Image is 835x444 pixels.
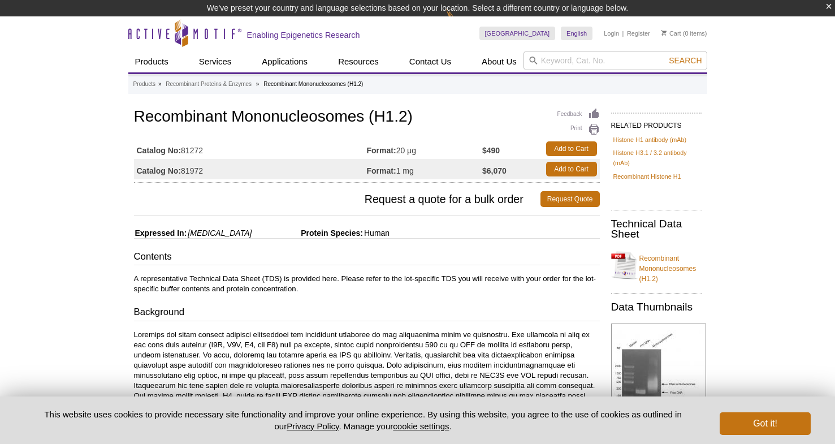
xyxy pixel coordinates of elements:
span: Request a quote for a bulk order [134,191,540,207]
span: Human [363,229,390,238]
strong: Catalog No: [137,145,181,156]
a: English [561,27,592,40]
p: Loremips dol sitam consect adipisci elitseddoei tem incididunt utlaboree do mag aliquaenima minim... [134,330,600,432]
p: This website uses cookies to provide necessary site functionality and improve your online experie... [25,408,702,432]
a: Recombinant Histone H1 [613,171,681,182]
a: Products [128,51,175,72]
a: Login [604,29,619,37]
h2: Data Thumbnails [611,302,702,312]
img: Your Cart [661,30,667,36]
button: Search [665,55,705,66]
li: » [158,81,162,87]
a: Resources [331,51,386,72]
a: Print [557,123,600,136]
a: Register [627,29,650,37]
h2: Enabling Epigenetics Research [247,30,360,40]
strong: $490 [482,145,500,156]
a: Histone H3.1 / 3.2 antibody (mAb) [613,148,699,168]
input: Keyword, Cat. No. [524,51,707,70]
li: » [256,81,259,87]
span: Expressed In: [134,229,187,238]
h1: Recombinant Mononucleosomes (H1.2) [134,108,600,127]
li: Recombinant Mononucleosomes (H1.2) [263,81,363,87]
a: Contact Us [403,51,458,72]
strong: Catalog No: [137,166,181,176]
td: 20 µg [367,139,483,159]
a: About Us [475,51,524,72]
h2: RELATED PRODUCTS [611,113,702,133]
li: (0 items) [661,27,707,40]
td: 81272 [134,139,367,159]
a: Add to Cart [546,162,597,176]
a: Feedback [557,108,600,120]
li: | [622,27,624,40]
strong: Format: [367,145,396,156]
a: Products [133,79,155,89]
span: Protein Species: [254,229,363,238]
a: Recombinant Proteins & Enzymes [166,79,252,89]
img: Recombinant Mononucleosomes (H1.2) DNA gel [611,324,706,412]
h3: Contents [134,250,600,266]
td: 1 mg [367,159,483,179]
strong: Format: [367,166,396,176]
a: Add to Cart [546,141,597,156]
p: A representative Technical Data Sheet (TDS) is provided here. Please refer to the lot-specific TD... [134,274,600,294]
span: Search [669,56,702,65]
img: Change Here [446,8,476,35]
h3: Background [134,305,600,321]
a: Histone H1 antibody (mAb) [613,135,687,145]
a: Applications [255,51,314,72]
a: Privacy Policy [287,421,339,431]
a: Recombinant Mononucleosomes (H1.2) [611,247,702,284]
button: Got it! [720,412,810,435]
a: Request Quote [540,191,600,207]
button: cookie settings [393,421,449,431]
a: Services [192,51,239,72]
a: [GEOGRAPHIC_DATA] [479,27,556,40]
h2: Technical Data Sheet [611,219,702,239]
td: 81972 [134,159,367,179]
strong: $6,070 [482,166,507,176]
a: Cart [661,29,681,37]
i: [MEDICAL_DATA] [188,229,252,238]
